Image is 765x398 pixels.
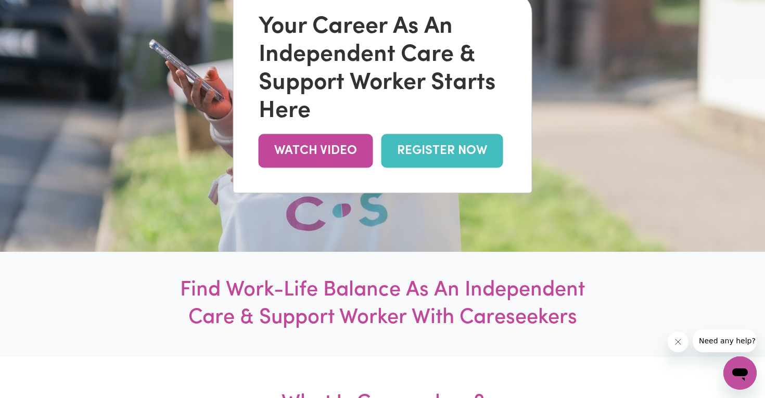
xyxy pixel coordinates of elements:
[259,13,507,125] div: Your Career As An Independent Care & Support Worker Starts Here
[693,329,757,352] iframe: Message from company
[259,134,373,168] a: WATCH VIDEO
[723,356,757,390] iframe: Button to launch messaging window
[159,277,606,332] h1: Find Work-Life Balance As An Independent Care & Support Worker With Careseekers
[668,331,688,352] iframe: Close message
[381,134,503,168] a: REGISTER NOW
